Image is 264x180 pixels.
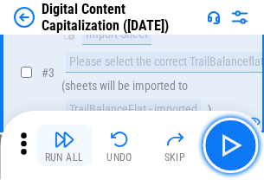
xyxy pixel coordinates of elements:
[54,129,74,150] img: Run All
[42,1,200,34] div: Digital Content Capitalization ([DATE])
[207,10,221,24] img: Support
[82,24,151,45] div: Import Sheet
[36,125,92,166] button: Run All
[109,129,130,150] img: Undo
[164,129,185,150] img: Skip
[147,125,203,166] button: Skip
[66,100,201,120] div: TrailBalanceFlat - imported
[164,152,186,163] div: Skip
[45,152,84,163] div: Run All
[42,66,55,80] span: # 3
[229,7,250,28] img: Settings menu
[216,132,244,159] img: Main button
[92,125,147,166] button: Undo
[14,7,35,28] img: Back
[106,152,132,163] div: Undo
